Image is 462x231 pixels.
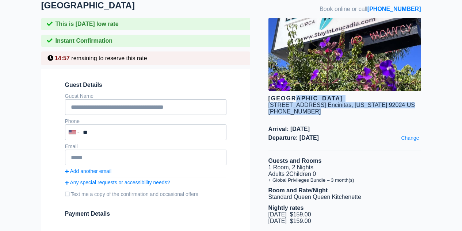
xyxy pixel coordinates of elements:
label: Guest Name [65,93,94,99]
div: This is [DATE] low rate [41,18,250,30]
a: Add another email [65,168,226,174]
div: [STREET_ADDRESS] [268,102,326,108]
li: Standard Queen Queen Kitchenette [268,194,421,200]
b: Room and Rate/Night [268,187,328,193]
span: [DATE] $159.00 [268,211,311,217]
li: 1 Room, 2 Nights [268,164,421,171]
span: Encinitas, [328,102,353,108]
b: Nightly rates [268,205,304,211]
span: Arrival: [DATE] [268,126,421,132]
label: Text me a copy of the confirmation and occasional offers [65,188,226,200]
span: Payment Details [65,211,110,217]
span: Guest Details [65,82,226,88]
a: Any special requests or accessibility needs? [65,180,226,185]
a: [PHONE_NUMBER] [367,6,421,12]
b: Guests and Rooms [268,158,322,164]
div: Instant Confirmation [41,35,250,47]
h1: [GEOGRAPHIC_DATA] [41,0,268,11]
span: 14:57 [55,55,70,61]
label: Phone [65,118,80,124]
span: Departure: [DATE] [268,135,421,141]
img: hotel image [268,18,421,91]
label: Email [65,143,78,149]
div: United States: +1 [66,125,81,139]
a: Change [399,133,421,143]
div: [PHONE_NUMBER] [268,108,421,115]
div: [GEOGRAPHIC_DATA] [268,95,421,102]
span: [DATE] $159.00 [268,218,311,224]
span: Children 0 [289,171,316,177]
span: [US_STATE] [355,102,387,108]
span: US [407,102,415,108]
li: + Global Privileges Bundle – 3 month(s) [268,177,421,183]
span: Book online or call [320,6,421,12]
span: remaining to reserve this rate [71,55,147,61]
li: Adults 2 [268,171,421,177]
span: 92024 [389,102,405,108]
